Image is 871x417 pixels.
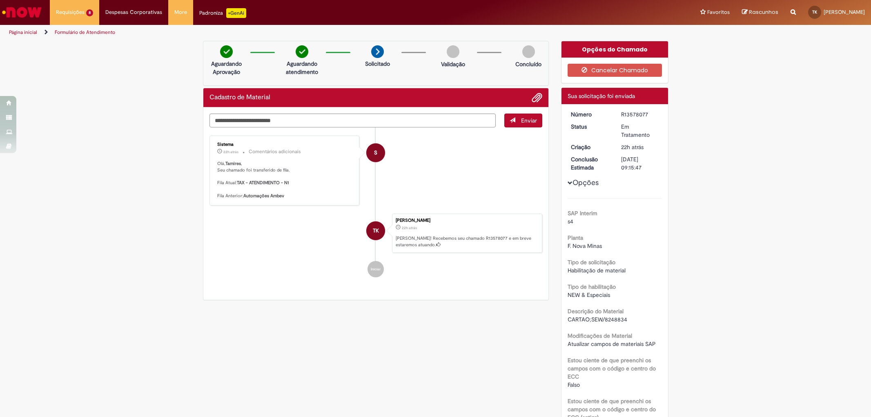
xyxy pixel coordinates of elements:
div: Opções do Chamado [561,41,668,58]
li: Tamires Karolaine [209,214,543,253]
span: 22h atrás [621,143,644,151]
div: [DATE] 09:15:47 [621,155,659,172]
time: 29/09/2025 16:15:51 [223,149,238,154]
b: Estou ciente de que preenchi os campos com o código e centro do ECC [568,357,656,380]
ul: Trilhas de página [6,25,575,40]
button: Enviar [504,114,542,127]
span: [PERSON_NAME] [824,9,865,16]
span: Enviar [521,117,537,124]
img: check-circle-green.png [220,45,233,58]
h2: Cadastro de Material Histórico de tíquete [209,94,270,101]
a: Rascunhos [742,9,778,16]
dt: Número [565,110,615,118]
p: Olá, , Seu chamado foi transferido de fila. Fila Atual: Fila Anterior: [217,161,353,199]
p: [PERSON_NAME]! Recebemos seu chamado R13578077 e em breve estaremos atuando. [396,235,538,248]
span: Requisições [56,8,85,16]
p: Solicitado [365,60,390,68]
b: TAX - ATENDIMENTO - N1 [237,180,289,186]
div: Sistema [217,142,353,147]
b: Descrição do Material [568,308,624,315]
ul: Histórico de tíquete [209,127,543,285]
p: Aguardando Aprovação [207,60,246,76]
span: TK [812,9,817,15]
small: Comentários adicionais [249,148,301,155]
b: SAP Interim [568,210,597,217]
div: 29/09/2025 16:15:39 [621,143,659,151]
b: Automações Ambev [243,193,284,199]
span: 8 [86,9,93,16]
b: Tipo de habilitação [568,283,616,290]
span: Rascunhos [749,8,778,16]
div: R13578077 [621,110,659,118]
b: Tipo de solicitação [568,259,615,266]
span: Habilitação de material [568,267,626,274]
time: 29/09/2025 16:15:39 [402,225,417,230]
img: ServiceNow [1,4,43,20]
p: Concluído [515,60,541,68]
span: 22h atrás [223,149,238,154]
a: Página inicial [9,29,37,36]
span: NEW & Especiais [568,291,610,299]
span: F. Nova Minas [568,242,602,250]
img: img-circle-grey.png [522,45,535,58]
div: Em Tratamento [621,123,659,139]
span: TK [373,221,379,241]
span: S [374,143,377,163]
span: Sua solicitação foi enviada [568,92,635,100]
img: check-circle-green.png [296,45,308,58]
div: Tamires Karolaine [366,221,385,240]
span: 22h atrás [402,225,417,230]
span: Atualizar campos de materiais SAP [568,340,656,348]
span: Favoritos [707,8,730,16]
div: System [366,143,385,162]
a: Formulário de Atendimento [55,29,115,36]
span: Despesas Corporativas [105,8,162,16]
span: CARTAO;SEW/8248834 [568,316,627,323]
div: [PERSON_NAME] [396,218,538,223]
span: s4 [568,218,573,225]
span: Falso [568,381,580,388]
textarea: Digite sua mensagem aqui... [209,114,496,127]
b: Tamires [225,161,241,167]
dt: Status [565,123,615,131]
p: +GenAi [226,8,246,18]
dt: Criação [565,143,615,151]
b: Planta [568,234,583,241]
span: More [174,8,187,16]
p: Aguardando atendimento [282,60,322,76]
button: Adicionar anexos [532,92,542,103]
div: Padroniza [199,8,246,18]
dt: Conclusão Estimada [565,155,615,172]
p: Validação [441,60,465,68]
button: Cancelar Chamado [568,64,662,77]
b: Modificações de Material [568,332,632,339]
img: arrow-next.png [371,45,384,58]
time: 29/09/2025 16:15:39 [621,143,644,151]
img: img-circle-grey.png [447,45,459,58]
